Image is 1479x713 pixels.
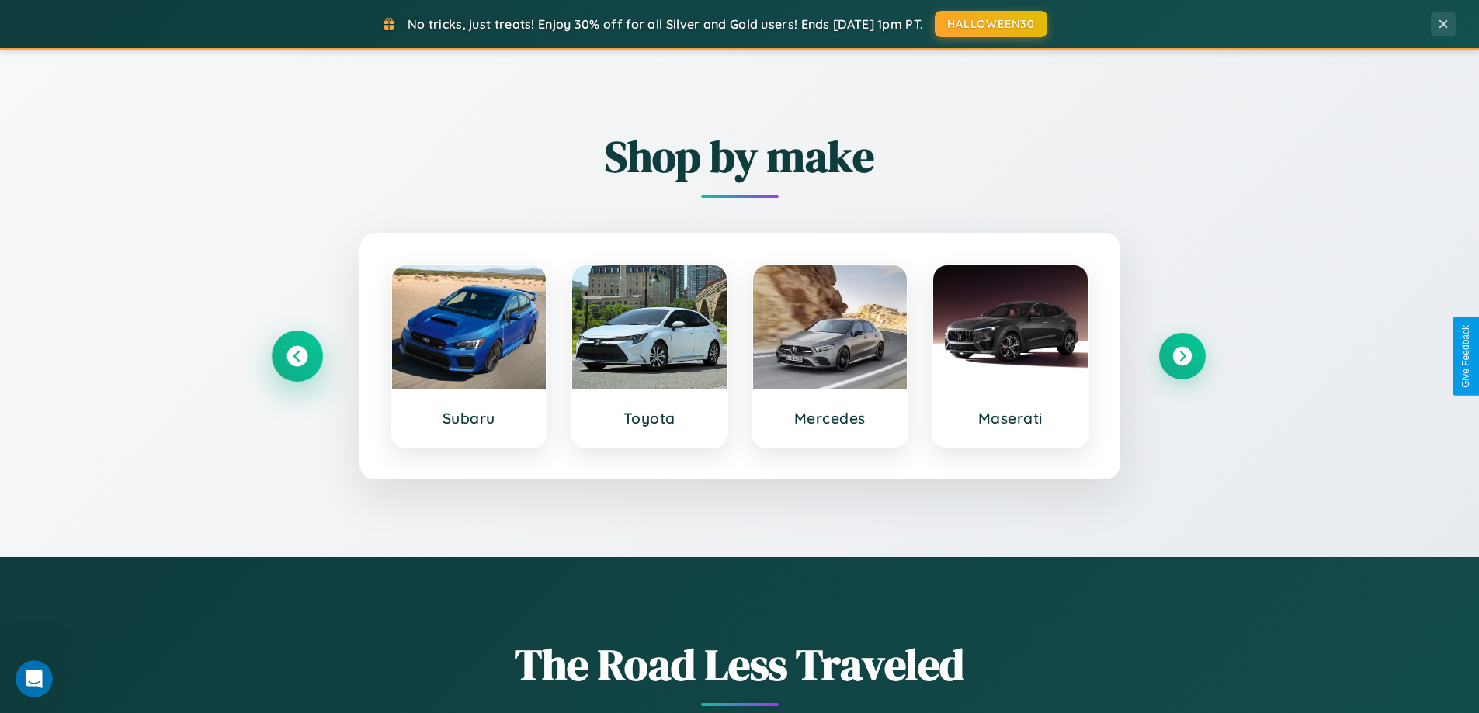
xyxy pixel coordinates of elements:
[588,409,711,427] h3: Toyota
[408,16,923,32] span: No tricks, just treats! Enjoy 30% off for all Silver and Gold users! Ends [DATE] 1pm PT.
[408,409,531,427] h3: Subaru
[274,635,1206,694] h1: The Road Less Traveled
[274,126,1206,186] h2: Shop by make
[949,409,1072,427] h3: Maserati
[16,660,53,697] iframe: Intercom live chat
[769,409,892,427] h3: Mercedes
[1460,325,1471,388] div: Give Feedback
[935,11,1047,37] button: HALLOWEEN30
